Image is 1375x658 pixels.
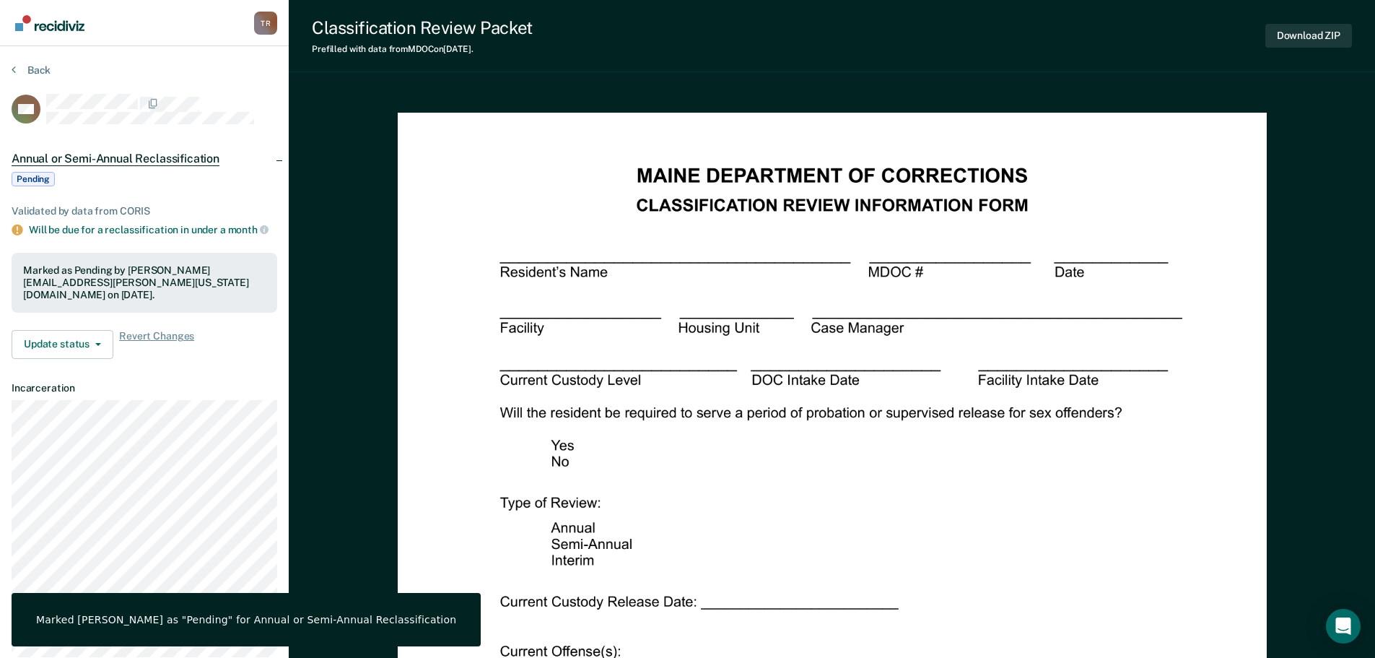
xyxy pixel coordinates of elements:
[23,264,266,300] div: Marked as Pending by [PERSON_NAME][EMAIL_ADDRESS][PERSON_NAME][US_STATE][DOMAIN_NAME] on [DATE].
[312,17,533,38] div: Classification Review Packet
[12,382,277,394] dt: Incarceration
[15,15,84,31] img: Recidiviz
[254,12,277,35] div: T R
[29,223,277,236] div: Will be due for a reclassification in under a month
[119,330,194,359] span: Revert Changes
[12,152,219,166] span: Annual or Semi-Annual Reclassification
[312,44,533,54] div: Prefilled with data from MDOC on [DATE] .
[1265,24,1352,48] button: Download ZIP
[12,64,51,77] button: Back
[12,330,113,359] button: Update status
[12,205,277,217] div: Validated by data from CORIS
[254,12,277,35] button: Profile dropdown button
[36,613,456,626] div: Marked [PERSON_NAME] as "Pending" for Annual or Semi-Annual Reclassification
[12,172,55,186] span: Pending
[1326,609,1361,644] div: Open Intercom Messenger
